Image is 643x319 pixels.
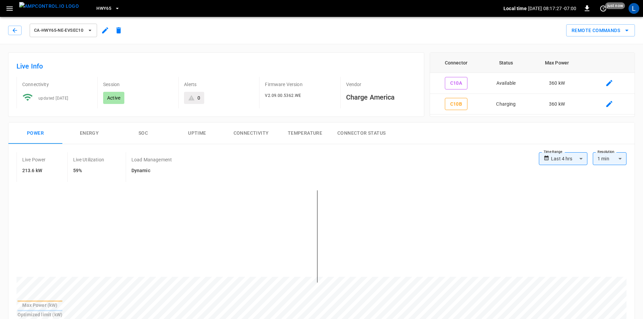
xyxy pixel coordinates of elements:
button: SOC [116,123,170,144]
table: connector table [430,53,635,114]
td: 360 kW [530,94,584,115]
p: Alerts [184,81,254,88]
th: Status [482,53,530,73]
p: Session [103,81,173,88]
button: HWY65 [94,2,123,15]
td: Available [482,73,530,94]
h6: Dynamic [131,167,172,175]
td: Charging [482,94,530,115]
p: [DATE] 08:17:27 -07:00 [528,5,576,12]
td: 360 kW [530,73,584,94]
div: 0 [197,95,200,101]
div: 1 min [593,152,626,165]
button: Energy [62,123,116,144]
h6: 213.6 kW [22,167,46,175]
button: Uptime [170,123,224,144]
th: Max Power [530,53,584,73]
button: Remote Commands [566,24,635,37]
img: ampcontrol.io logo [19,2,79,10]
div: remote commands options [566,24,635,37]
button: Power [8,123,62,144]
label: Time Range [544,149,562,155]
span: HWY65 [96,5,111,12]
button: C10B [445,98,468,110]
p: Connectivity [22,81,92,88]
p: Active [107,95,120,101]
p: Local time [503,5,527,12]
span: just now [605,2,625,9]
p: Firmware Version [265,81,335,88]
button: Temperature [278,123,332,144]
div: Last 4 hrs [551,152,587,165]
button: ca-hwy65-ne-evseC10 [30,24,97,37]
span: ca-hwy65-ne-evseC10 [34,27,84,34]
button: Connectivity [224,123,278,144]
p: Live Power [22,156,46,163]
button: set refresh interval [598,3,609,14]
span: updated [DATE] [38,96,68,101]
div: profile-icon [629,3,639,14]
h6: 59% [73,167,104,175]
h6: Charge America [346,92,416,103]
h6: Live Info [17,61,416,72]
button: Connector Status [332,123,391,144]
th: Connector [430,53,482,73]
p: Load Management [131,156,172,163]
p: Live Utilization [73,156,104,163]
span: V2.09.00.5362.WE [265,93,301,98]
p: Vendor [346,81,416,88]
button: C10A [445,77,468,89]
label: Resolution [598,149,614,155]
